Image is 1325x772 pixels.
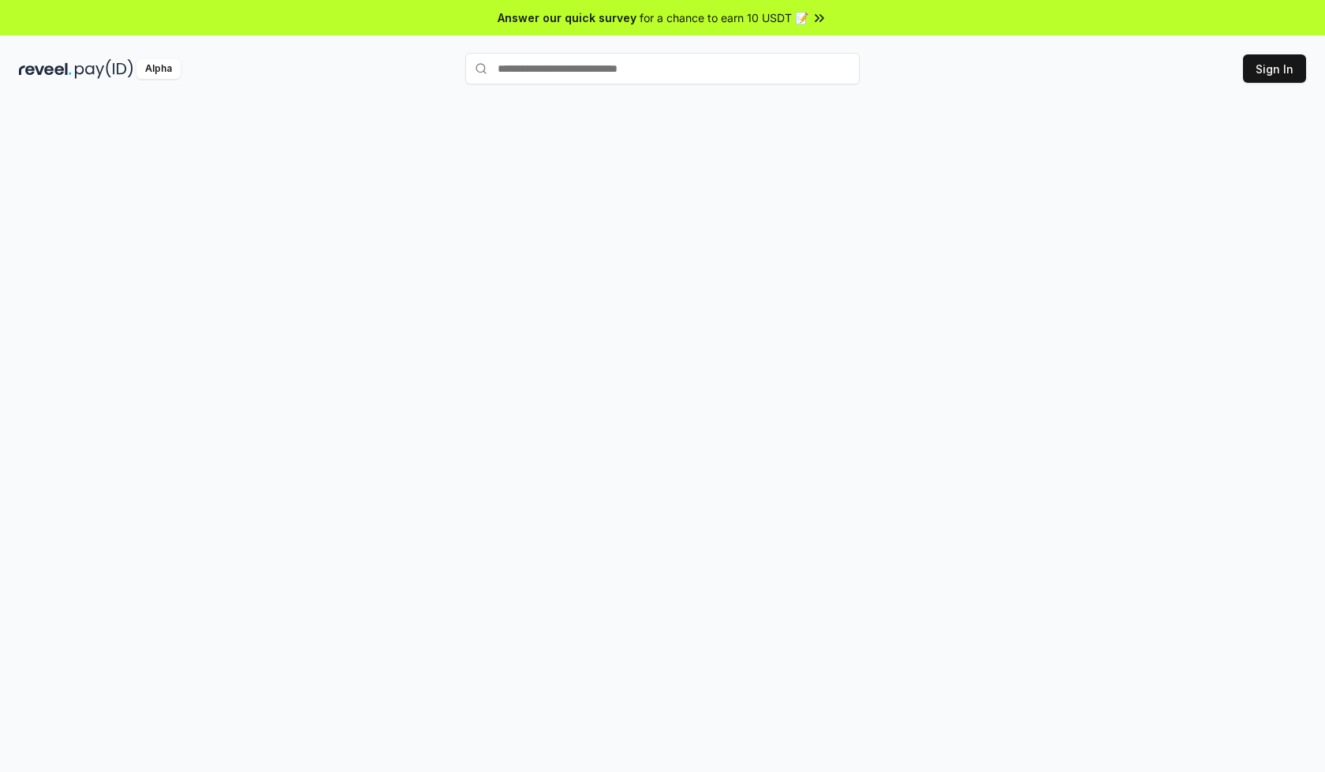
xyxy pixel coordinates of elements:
[75,59,133,79] img: pay_id
[136,59,181,79] div: Alpha
[640,9,808,26] span: for a chance to earn 10 USDT 📝
[498,9,636,26] span: Answer our quick survey
[1243,54,1306,83] button: Sign In
[19,59,72,79] img: reveel_dark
